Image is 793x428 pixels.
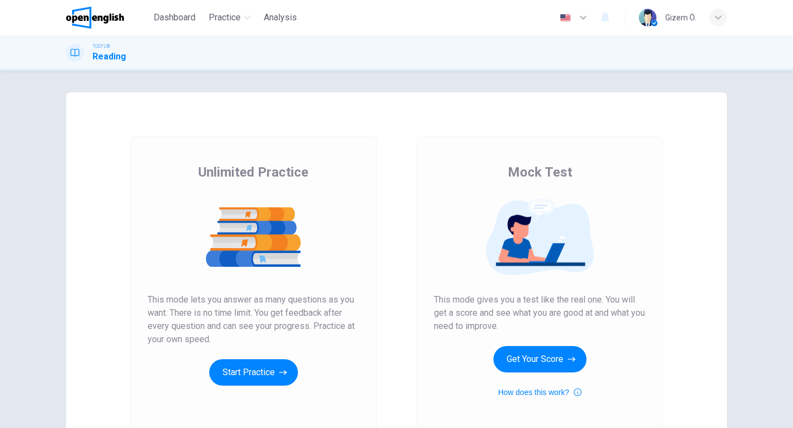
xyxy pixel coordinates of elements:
[558,14,572,22] img: en
[93,50,126,63] h1: Reading
[665,11,696,24] div: Gizem Ö.
[209,359,298,386] button: Start Practice
[639,9,656,26] img: Profile picture
[259,8,301,28] button: Analysis
[493,346,586,372] button: Get Your Score
[209,11,241,24] span: Practice
[148,293,359,346] span: This mode lets you answer as many questions as you want. There is no time limit. You get feedback...
[204,8,255,28] button: Practice
[498,386,581,399] button: How does this work?
[66,7,124,29] img: OpenEnglish logo
[154,11,195,24] span: Dashboard
[198,163,308,181] span: Unlimited Practice
[93,42,110,50] span: TOEFL®
[264,11,297,24] span: Analysis
[149,8,200,28] button: Dashboard
[66,7,149,29] a: OpenEnglish logo
[508,163,572,181] span: Mock Test
[434,293,645,333] span: This mode gives you a test like the real one. You will get a score and see what you are good at a...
